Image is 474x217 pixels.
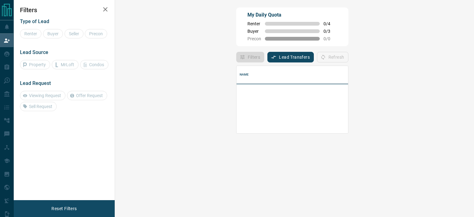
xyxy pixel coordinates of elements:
[247,36,261,41] span: Precon
[240,66,249,83] div: Name
[237,66,352,83] div: Name
[20,18,49,24] span: Type of Lead
[323,36,337,41] span: 0 / 0
[267,52,314,62] button: Lead Transfers
[247,21,261,26] span: Renter
[47,203,81,214] button: Reset Filters
[20,6,108,14] h2: Filters
[20,80,51,86] span: Lead Request
[323,21,337,26] span: 0 / 4
[323,29,337,34] span: 0 / 3
[247,11,337,19] p: My Daily Quota
[247,29,261,34] span: Buyer
[20,49,48,55] span: Lead Source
